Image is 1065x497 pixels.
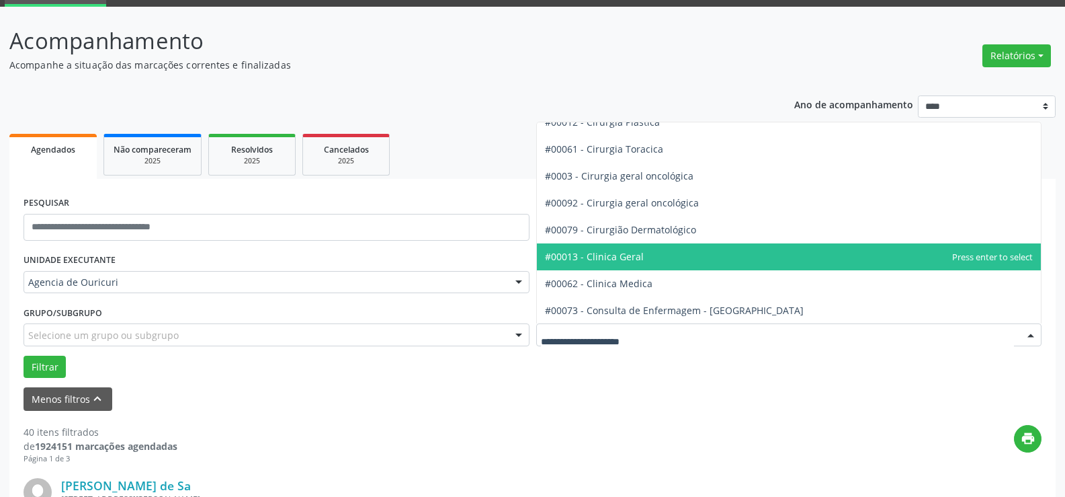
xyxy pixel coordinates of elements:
div: 40 itens filtrados [24,425,177,439]
span: Não compareceram [114,144,191,155]
button: Relatórios [982,44,1051,67]
strong: 1924151 marcações agendadas [35,440,177,453]
span: #00092 - Cirurgia geral oncológica [545,196,699,209]
span: #0003 - Cirurgia geral oncológica [545,169,693,182]
span: Cancelados [324,144,369,155]
p: Acompanhamento [9,24,742,58]
span: #00012 - Cirurgia Plastica [545,116,660,128]
span: Agencia de Ouricuri [28,276,502,289]
span: Resolvidos [231,144,273,155]
span: Selecione um grupo ou subgrupo [28,328,179,342]
span: Agendados [31,144,75,155]
span: #00079 - Cirurgião Dermatológico [545,223,696,236]
i: keyboard_arrow_up [90,391,105,406]
div: 2025 [114,156,191,166]
div: de [24,439,177,453]
div: 2025 [312,156,380,166]
span: #00073 - Consulta de Enfermagem - [GEOGRAPHIC_DATA] [545,304,804,317]
button: Filtrar [24,356,66,379]
button: Menos filtroskeyboard_arrow_up [24,387,112,411]
div: 2025 [218,156,286,166]
label: PESQUISAR [24,193,69,214]
i: print [1021,431,1035,446]
span: #00061 - Cirurgia Toracica [545,143,663,155]
div: Página 1 de 3 [24,453,177,465]
label: Grupo/Subgrupo [24,303,102,323]
a: [PERSON_NAME] de Sa [61,478,191,493]
span: #00013 - Clinica Geral [545,250,644,263]
p: Acompanhe a situação das marcações correntes e finalizadas [9,58,742,72]
button: print [1014,425,1041,453]
span: #00062 - Clinica Medica [545,277,652,290]
label: UNIDADE EXECUTANTE [24,250,116,271]
p: Ano de acompanhamento [794,95,913,112]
